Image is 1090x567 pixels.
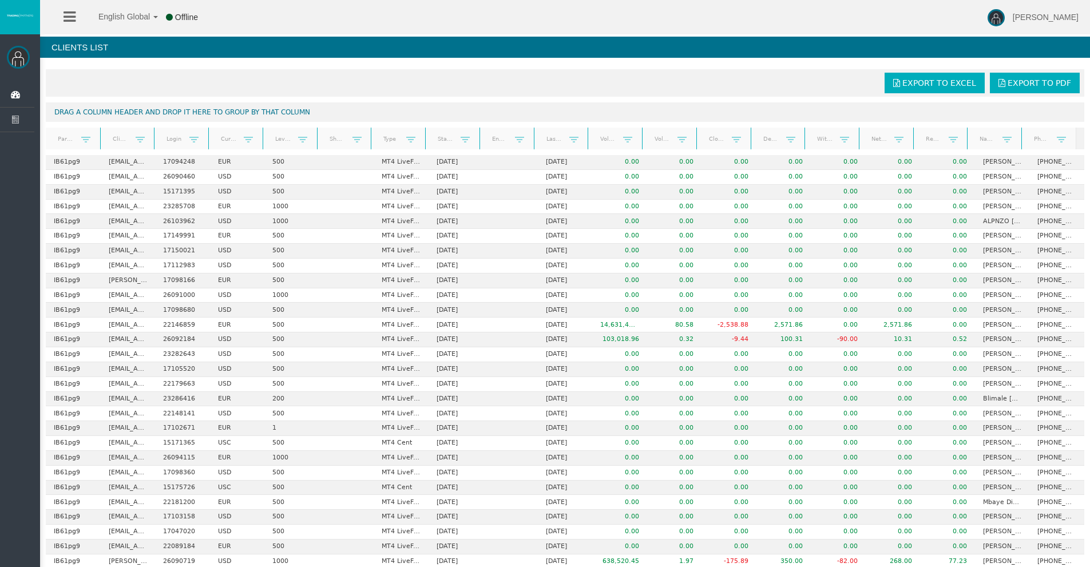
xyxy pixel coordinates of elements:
td: 1000 [264,214,319,229]
td: 0.00 [811,200,866,215]
td: 0.00 [920,377,975,392]
td: 500 [264,347,319,362]
td: [PHONE_NUMBER] [1029,170,1084,185]
td: 0.00 [756,259,811,273]
td: [DATE] [538,347,593,362]
td: [PHONE_NUMBER] [1029,362,1084,377]
td: 0.00 [701,259,756,273]
td: 17094248 [155,155,210,170]
td: 500 [264,377,319,392]
td: USD [210,259,265,273]
td: [DATE] [429,244,483,259]
td: [EMAIL_ADDRESS][DOMAIN_NAME] [101,244,156,259]
a: Withdrawals [810,131,841,146]
td: [PHONE_NUMBER] [1029,347,1084,362]
td: USD [210,332,265,347]
td: [PHONE_NUMBER] [1029,288,1084,303]
td: [EMAIL_ADDRESS][DOMAIN_NAME] [101,288,156,303]
td: [DATE] [429,347,483,362]
td: 17150021 [155,244,210,259]
a: Phone [1027,131,1057,146]
td: 0.00 [756,244,811,259]
td: [PHONE_NUMBER] [1029,259,1084,273]
td: 0.00 [811,244,866,259]
td: [EMAIL_ADDRESS][DOMAIN_NAME] [101,155,156,170]
td: 0.00 [592,170,647,185]
td: 0.00 [701,362,756,377]
td: 0.00 [920,362,975,377]
a: Last trade date [539,131,569,146]
td: IB61pg9 [46,332,101,347]
td: [DATE] [538,273,593,288]
td: [PERSON_NAME] [975,347,1030,362]
td: [PERSON_NAME] [PERSON_NAME] CHAMBA [975,170,1030,185]
td: 0.00 [592,244,647,259]
td: [DATE] [429,155,483,170]
td: [EMAIL_ADDRESS][DOMAIN_NAME] [101,214,156,229]
td: 0.00 [756,377,811,392]
td: IB61pg9 [46,170,101,185]
td: [DATE] [429,170,483,185]
a: Export to Excel [885,73,985,93]
td: [DATE] [429,273,483,288]
td: 0.00 [866,303,921,318]
td: 0.32 [647,332,702,347]
td: 26091000 [155,288,210,303]
td: MT4 LiveFixedSpreadAccount [374,170,429,185]
td: 0.00 [701,288,756,303]
td: 0.00 [701,229,756,244]
td: USD [210,362,265,377]
td: 0.00 [592,303,647,318]
td: EUR [210,273,265,288]
td: 0.00 [647,377,702,392]
td: EUR [210,155,265,170]
td: [DATE] [538,332,593,347]
td: [PERSON_NAME][EMAIL_ADDRESS][PERSON_NAME][DOMAIN_NAME] [101,273,156,288]
td: [PERSON_NAME] [PERSON_NAME] [975,362,1030,377]
td: 103,018.96 [592,332,647,347]
td: IB61pg9 [46,229,101,244]
td: [DATE] [538,200,593,215]
td: 500 [264,303,319,318]
td: 0.00 [756,273,811,288]
td: MT4 LiveFloatingSpreadAccount [374,362,429,377]
a: Volume [593,131,624,146]
td: 0.00 [811,347,866,362]
td: 0.00 [647,362,702,377]
td: 0.00 [811,155,866,170]
td: MT4 LiveFixedSpreadAccount [374,377,429,392]
a: Client [105,131,136,146]
td: 0.00 [592,155,647,170]
td: USD [210,377,265,392]
td: 0.00 [920,214,975,229]
td: [PERSON_NAME] [975,288,1030,303]
td: 0.00 [866,244,921,259]
td: [DATE] [538,259,593,273]
a: Volume lots [647,131,677,146]
td: 22146859 [155,318,210,332]
td: 0.00 [647,200,702,215]
td: 26090460 [155,170,210,185]
td: 80.58 [647,318,702,332]
a: Login [160,131,190,146]
td: 0.00 [756,362,811,377]
a: End Date [485,131,515,146]
td: 0.00 [701,377,756,392]
td: 17098680 [155,303,210,318]
td: 0.00 [920,170,975,185]
td: 0.00 [811,259,866,273]
td: 0.00 [811,377,866,392]
td: 500 [264,155,319,170]
td: 0.52 [920,332,975,347]
td: 500 [264,332,319,347]
td: [DATE] [429,377,483,392]
td: IB61pg9 [46,377,101,392]
td: [DATE] [429,200,483,215]
td: IB61pg9 [46,318,101,332]
a: Short Code [322,131,352,146]
td: [DATE] [429,185,483,200]
td: 0.00 [701,347,756,362]
td: 0.00 [592,200,647,215]
td: 0.00 [756,185,811,200]
td: 0.00 [756,303,811,318]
